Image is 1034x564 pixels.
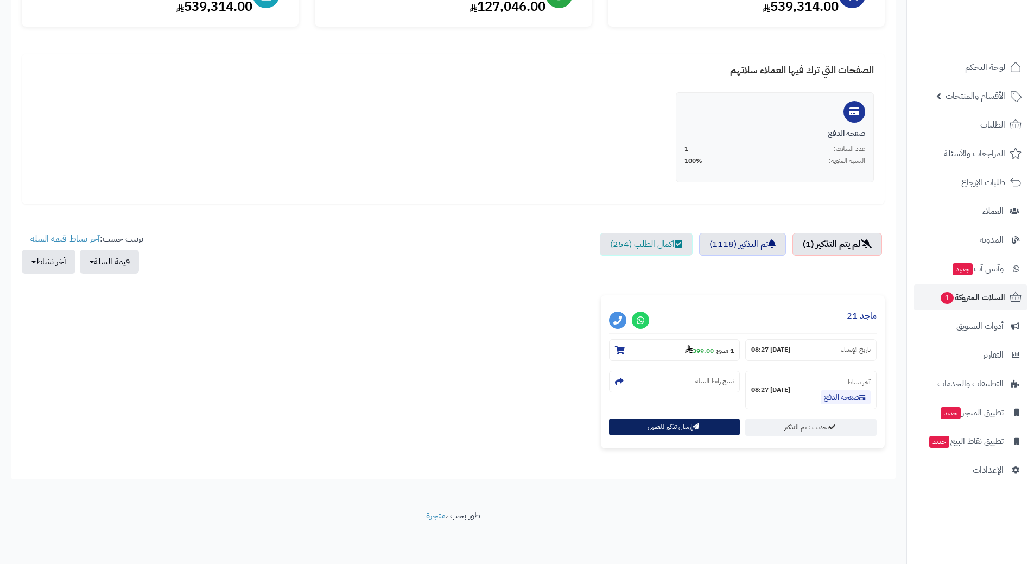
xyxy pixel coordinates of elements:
[33,65,874,81] h4: الصفحات التي ترك فيها العملاء سلاتهم
[941,407,961,419] span: جديد
[914,342,1027,368] a: التقارير
[937,376,1004,391] span: التطبيقات والخدمات
[699,233,786,256] a: تم التذكير (1118)
[960,29,1024,52] img: logo-2.png
[834,144,865,154] span: عدد السلات:
[965,60,1005,75] span: لوحة التحكم
[914,169,1027,195] a: طلبات الإرجاع
[914,313,1027,339] a: أدوات التسويق
[792,233,882,256] a: لم يتم التذكير (1)
[961,175,1005,190] span: طلبات الإرجاع
[841,345,871,354] small: تاريخ الإنشاء
[847,377,871,387] small: آخر نشاط
[914,141,1027,167] a: المراجعات والأسئلة
[914,428,1027,454] a: تطبيق نقاط البيعجديد
[30,232,66,245] a: قيمة السلة
[914,256,1027,282] a: وآتس آبجديد
[944,146,1005,161] span: المراجعات والأسئلة
[914,112,1027,138] a: الطلبات
[914,227,1027,253] a: المدونة
[914,284,1027,310] a: السلات المتروكة1
[940,290,1005,305] span: السلات المتروكة
[685,346,714,356] strong: 399.00
[716,346,734,356] strong: 1 منتج
[22,233,143,274] ul: ترتيب حسب: -
[684,144,688,154] span: 1
[980,117,1005,132] span: الطلبات
[982,204,1004,219] span: العملاء
[914,371,1027,397] a: التطبيقات والخدمات
[951,261,1004,276] span: وآتس آب
[914,457,1027,483] a: الإعدادات
[956,319,1004,334] span: أدوات التسويق
[953,263,973,275] span: جديد
[609,419,740,435] button: إرسال تذكير للعميل
[609,339,740,361] section: 1 منتج-399.00
[684,128,865,139] div: صفحة الدفع
[22,250,75,274] button: آخر نشاط
[80,250,139,274] button: قيمة السلة
[426,509,446,522] a: متجرة
[829,156,865,166] span: النسبة المئوية:
[983,347,1004,363] span: التقارير
[600,233,693,256] a: اكمال الطلب (254)
[751,345,790,354] strong: [DATE] 08:27
[685,345,734,356] small: -
[821,390,871,404] a: صفحة الدفع
[941,292,954,304] span: 1
[914,400,1027,426] a: تطبيق المتجرجديد
[946,88,1005,104] span: الأقسام والمنتجات
[928,434,1004,449] span: تطبيق نقاط البيع
[695,377,734,386] small: نسخ رابط السلة
[69,232,100,245] a: آخر نشاط
[929,436,949,448] span: جديد
[609,371,740,392] section: نسخ رابط السلة
[980,232,1004,248] span: المدونة
[973,462,1004,478] span: الإعدادات
[914,198,1027,224] a: العملاء
[751,385,790,395] strong: [DATE] 08:27
[847,309,877,322] a: ماجد 21
[745,419,877,436] a: تحديث : تم التذكير
[940,405,1004,420] span: تطبيق المتجر
[914,54,1027,80] a: لوحة التحكم
[684,156,702,166] span: 100%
